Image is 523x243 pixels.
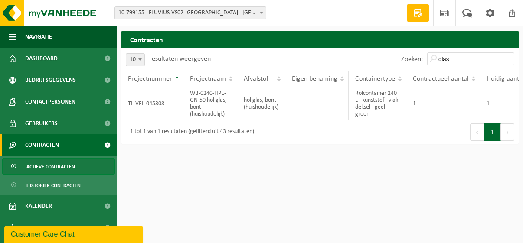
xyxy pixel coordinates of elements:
span: Eigen benaming [292,75,337,82]
button: Previous [470,123,484,141]
span: Contactpersonen [25,91,75,113]
span: 10 [126,53,145,66]
td: TL-VEL-045308 [121,87,183,120]
h2: Contracten [121,31,519,48]
div: 1 tot 1 van 1 resultaten (gefilterd uit 43 resultaten) [126,124,254,140]
span: Navigatie [25,26,52,48]
span: 10-799155 - FLUVIUS-VS02-TORHOUT - TORHOUT [115,7,266,19]
td: 1 [406,87,480,120]
span: Kalender [25,195,52,217]
span: Bedrijfsgegevens [25,69,76,91]
span: Contracten [25,134,59,156]
a: Actieve contracten [2,158,115,175]
span: Projectnummer [128,75,172,82]
span: Historiek contracten [26,177,81,194]
span: Contractueel aantal [413,75,469,82]
label: resultaten weergeven [149,55,211,62]
td: WB-0240-HPE-GN-50 hol glas, bont (huishoudelijk) [183,87,237,120]
span: 10-799155 - FLUVIUS-VS02-TORHOUT - TORHOUT [114,6,266,19]
button: Next [501,123,514,141]
a: Historiek contracten [2,177,115,193]
span: Containertype [355,75,395,82]
button: 1 [484,123,501,141]
span: Actieve contracten [26,159,75,175]
span: Dashboard [25,48,58,69]
span: Afvalstof [244,75,268,82]
span: Gebruikers [25,113,58,134]
span: Rapportage [25,217,59,239]
td: Rolcontainer 240 L - kunststof - vlak deksel - geel - groen [349,87,406,120]
span: Projectnaam [190,75,226,82]
span: 10 [126,54,144,66]
label: Zoeken: [401,56,423,63]
iframe: chat widget [4,224,145,243]
td: hol glas, bont (huishoudelijk) [237,87,285,120]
